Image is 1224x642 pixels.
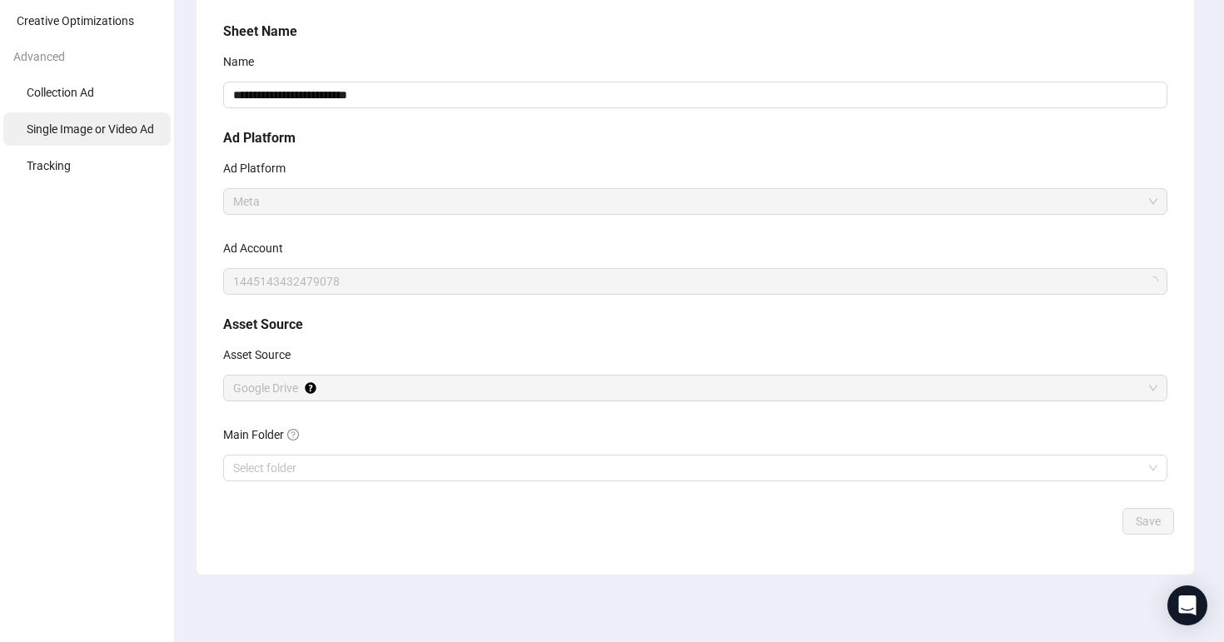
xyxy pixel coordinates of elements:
h5: Sheet Name [223,22,1167,42]
h5: Ad Platform [223,128,1167,148]
label: Ad Account [223,235,294,261]
span: question-circle [287,429,299,440]
span: Google Drive [233,376,1157,401]
label: Ad Platform [223,155,296,182]
span: Creative Optimizations [17,14,134,27]
span: Single Image or Video Ad [27,122,154,136]
input: Name [223,82,1167,108]
label: Main Folder [223,421,310,448]
button: Save [1122,508,1174,535]
span: Meta [233,189,1157,214]
span: loading [1147,276,1159,287]
div: Open Intercom Messenger [1167,585,1207,625]
span: 1445143432479078 [233,269,1157,294]
span: Tracking [27,159,71,172]
h5: Asset Source [223,315,1167,335]
label: Asset Source [223,341,301,368]
div: Tooltip anchor [303,381,318,396]
label: Name [223,48,265,75]
span: Collection Ad [27,86,94,99]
